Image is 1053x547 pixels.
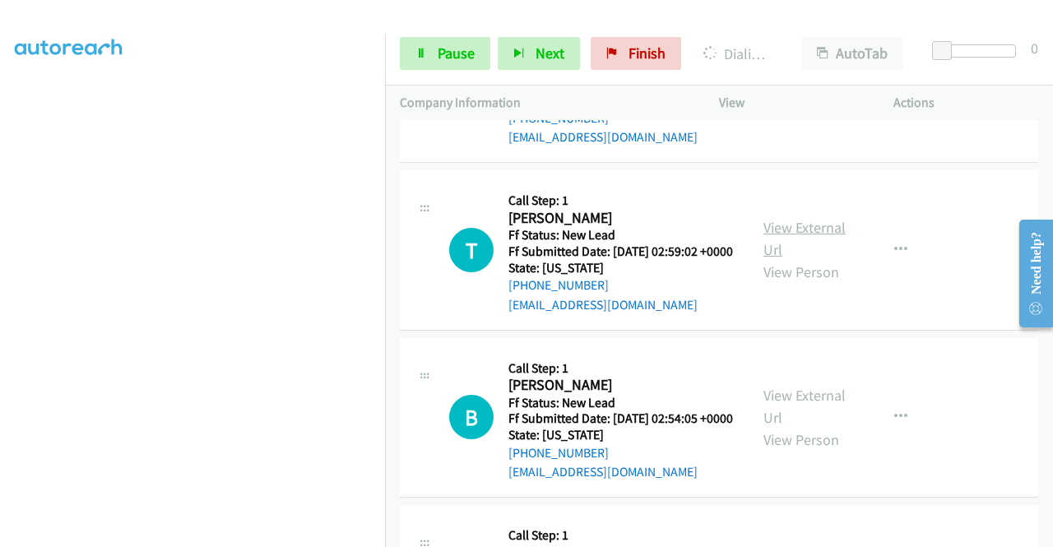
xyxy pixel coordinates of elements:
div: Delay between calls (in seconds) [940,44,1016,58]
h5: Ff Submitted Date: [DATE] 02:59:02 +0000 [508,243,733,260]
h5: Ff Status: New Lead [508,227,733,243]
h5: Call Step: 1 [508,527,733,544]
a: [EMAIL_ADDRESS][DOMAIN_NAME] [508,129,698,145]
h1: T [449,228,494,272]
span: Pause [438,44,475,63]
div: The call is yet to be attempted [449,395,494,439]
h5: Ff Status: New Lead [508,395,733,411]
a: [EMAIL_ADDRESS][DOMAIN_NAME] [508,464,698,480]
a: View Person [763,262,839,281]
span: Finish [629,44,666,63]
a: [EMAIL_ADDRESS][DOMAIN_NAME] [508,297,698,313]
button: AutoTab [801,37,903,70]
h5: Call Step: 1 [508,360,733,377]
p: Company Information [400,93,689,113]
p: Dialing [PERSON_NAME] [703,43,772,65]
a: [PHONE_NUMBER] [508,445,609,461]
button: Next [498,37,580,70]
h2: [PERSON_NAME] [508,209,728,228]
h2: [PERSON_NAME] [508,376,728,395]
a: [PHONE_NUMBER] [508,277,609,293]
div: The call is yet to be attempted [449,228,494,272]
a: Finish [591,37,681,70]
div: 0 [1031,37,1038,59]
a: View External Url [763,386,846,427]
p: Actions [893,93,1038,113]
h5: State: [US_STATE] [508,260,733,276]
p: View [719,93,864,113]
span: Next [536,44,564,63]
a: View Person [763,430,839,449]
h5: Call Step: 1 [508,192,733,209]
h1: B [449,395,494,439]
iframe: Resource Center [1006,208,1053,339]
h5: Ff Submitted Date: [DATE] 02:54:05 +0000 [508,410,733,427]
a: View External Url [763,218,846,259]
a: Pause [400,37,490,70]
h5: State: [US_STATE] [508,427,733,443]
a: [PHONE_NUMBER] [508,110,609,126]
